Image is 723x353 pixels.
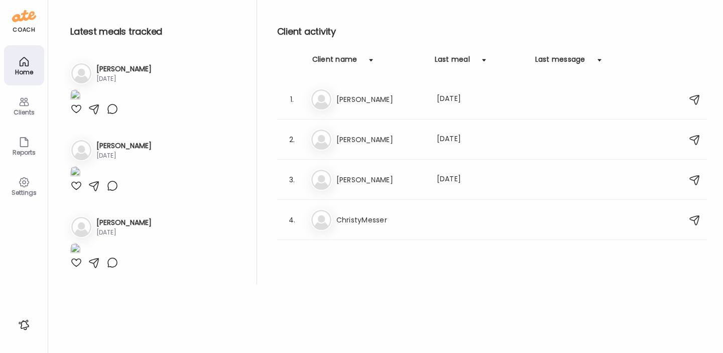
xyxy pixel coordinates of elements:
[13,26,35,34] div: coach
[96,217,152,228] h3: [PERSON_NAME]
[286,214,298,226] div: 4.
[311,210,331,230] img: bg-avatar-default.svg
[71,63,91,83] img: bg-avatar-default.svg
[70,166,80,180] img: images%2FnaPtvD52pAVnlmAt1wcGQUNGGxx1%2FZ133tcYFDRXYLvLACZG1%2F6cKolgCcFlgcEKooQqVC_1080
[96,141,152,151] h3: [PERSON_NAME]
[286,93,298,105] div: 1.
[70,24,240,39] h2: Latest meals tracked
[311,89,331,109] img: bg-avatar-default.svg
[437,134,525,146] div: [DATE]
[312,54,357,70] div: Client name
[435,54,470,70] div: Last meal
[6,109,42,115] div: Clients
[96,64,152,74] h3: [PERSON_NAME]
[71,217,91,237] img: bg-avatar-default.svg
[12,8,36,24] img: ate
[336,134,425,146] h3: [PERSON_NAME]
[96,74,152,83] div: [DATE]
[311,130,331,150] img: bg-avatar-default.svg
[437,93,525,105] div: [DATE]
[70,243,80,257] img: images%2FN2AN96gpzcb7m3AdKRcblaIuI672%2FMhlnhViJi4hBKli0CaBb%2FgAvhEC7sdat4BMFDZMrZ_1080
[286,134,298,146] div: 2.
[437,174,525,186] div: [DATE]
[70,89,80,103] img: images%2FOEo1pt2Awdddw3GMlk10IIzCNdK2%2F4b1ZL3VN0p6KkaFCZ8Y1%2FkNwDbYarYoMKpzCSwCWM_1080
[336,214,425,226] h3: ChristyMesser
[535,54,585,70] div: Last message
[96,228,152,237] div: [DATE]
[6,69,42,75] div: Home
[286,174,298,186] div: 3.
[6,149,42,156] div: Reports
[336,93,425,105] h3: [PERSON_NAME]
[336,174,425,186] h3: [PERSON_NAME]
[6,189,42,196] div: Settings
[277,24,707,39] h2: Client activity
[96,151,152,160] div: [DATE]
[311,170,331,190] img: bg-avatar-default.svg
[71,140,91,160] img: bg-avatar-default.svg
